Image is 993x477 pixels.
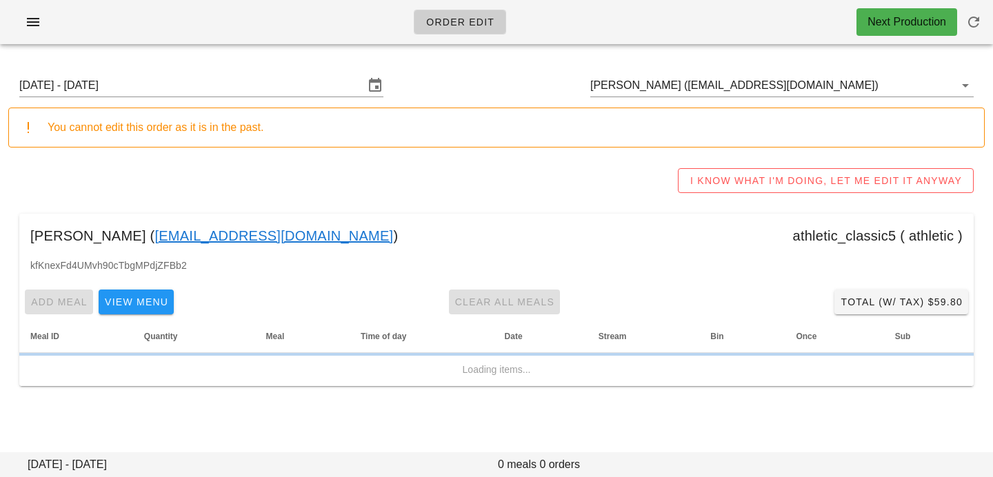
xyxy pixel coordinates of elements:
th: Stream: Not sorted. Activate to sort ascending. [588,320,699,353]
div: kfKnexFd4UMvh90cTbgMPdjZFBb2 [19,258,974,284]
span: Quantity [144,332,178,341]
span: Total (w/ Tax) $59.80 [840,296,963,307]
span: Bin [710,332,723,341]
span: Date [505,332,523,341]
button: I KNOW WHAT I'M DOING, LET ME EDIT IT ANYWAY [678,168,974,193]
button: Total (w/ Tax) $59.80 [834,290,968,314]
th: Time of day: Not sorted. Activate to sort ascending. [350,320,494,353]
a: Order Edit [414,10,506,34]
span: Meal [266,332,285,341]
th: Sub: Not sorted. Activate to sort ascending. [884,320,974,353]
th: Once: Not sorted. Activate to sort ascending. [785,320,883,353]
span: View Menu [104,296,168,307]
a: [EMAIL_ADDRESS][DOMAIN_NAME] [154,225,393,247]
th: Meal: Not sorted. Activate to sort ascending. [255,320,350,353]
span: Once [796,332,816,341]
span: Stream [599,332,627,341]
button: View Menu [99,290,174,314]
th: Quantity: Not sorted. Activate to sort ascending. [133,320,255,353]
span: Sub [895,332,911,341]
span: Order Edit [425,17,494,28]
span: Time of day [361,332,406,341]
span: I KNOW WHAT I'M DOING, LET ME EDIT IT ANYWAY [690,175,962,186]
div: [PERSON_NAME] ( ) athletic_classic5 ( athletic ) [19,214,974,258]
div: Next Production [867,14,946,30]
th: Bin: Not sorted. Activate to sort ascending. [699,320,785,353]
span: Meal ID [30,332,59,341]
span: You cannot edit this order as it is in the past. [48,121,263,133]
th: Meal ID: Not sorted. Activate to sort ascending. [19,320,133,353]
td: Loading items... [19,353,974,386]
th: Date: Not sorted. Activate to sort ascending. [494,320,588,353]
